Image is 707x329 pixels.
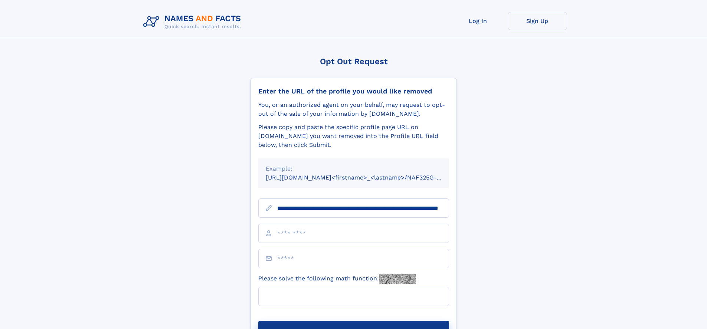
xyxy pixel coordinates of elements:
div: Example: [266,164,442,173]
div: Enter the URL of the profile you would like removed [258,87,449,95]
img: Logo Names and Facts [140,12,247,32]
div: Please copy and paste the specific profile page URL on [DOMAIN_NAME] you want removed into the Pr... [258,123,449,149]
small: [URL][DOMAIN_NAME]<firstname>_<lastname>/NAF325G-xxxxxxxx [266,174,463,181]
div: You, or an authorized agent on your behalf, may request to opt-out of the sale of your informatio... [258,101,449,118]
a: Sign Up [508,12,567,30]
a: Log In [448,12,508,30]
div: Opt Out Request [251,57,457,66]
label: Please solve the following math function: [258,274,416,284]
